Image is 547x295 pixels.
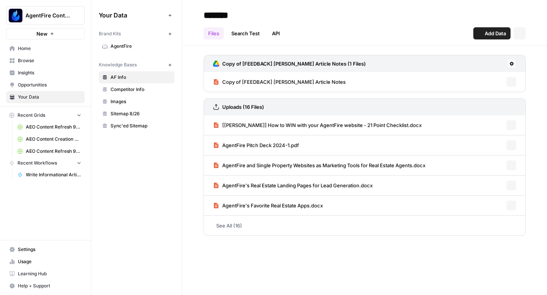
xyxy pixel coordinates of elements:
span: AgentFire's Favorite Real Estate Apps.docx [222,202,323,209]
a: AgentFire Pitch Deck 2024-1.pdf [213,135,299,155]
span: Recent Grids [17,112,45,119]
span: Home [18,45,81,52]
span: Settings [18,246,81,253]
span: Write Informational Article Body [26,171,81,178]
a: Competitor Info [99,83,174,96]
span: Sitemap 8/26 [111,110,171,117]
a: AEO Content Refresh 9/22 [14,121,85,133]
a: Your Data [6,91,85,103]
span: [[PERSON_NAME]] How to WIN with your AgentFire website - 21 Point Checklist.docx [222,121,422,129]
span: AEO Content Creation 9/22 [26,136,81,143]
span: Opportunities [18,82,81,88]
span: Images [111,98,171,105]
a: Learning Hub [6,268,85,280]
a: See All (16) [204,216,526,235]
a: AgentFire's Real Estate Landing Pages for Lead Generation.docx [213,176,373,195]
span: Learning Hub [18,270,81,277]
a: Files [204,27,224,39]
h3: Copy of [FEEDBACK] [PERSON_NAME] Article Notes (1 Files) [222,60,366,67]
a: AEO Content Creation 9/22 [14,133,85,145]
span: Competitor Info [111,86,171,93]
span: AgentFire Pitch Deck 2024-1.pdf [222,141,299,149]
a: Insights [6,67,85,79]
span: Knowledge Bases [99,61,137,68]
span: AEO Content Refresh 9-15 [26,148,81,155]
span: AgentFire [111,43,171,50]
span: Your Data [18,94,81,100]
a: Copy of [FEEDBACK] [PERSON_NAME] Article Notes [213,72,346,92]
a: AF Info [99,71,174,83]
a: Sitemap 8/26 [99,108,174,120]
span: AEO Content Refresh 9/22 [26,124,81,130]
button: Recent Workflows [6,157,85,169]
span: Copy of [FEEDBACK] [PERSON_NAME] Article Notes [222,78,346,86]
a: Uploads (16 Files) [213,99,264,115]
a: AgentFire and Single Property Websites as Marketing Tools for Real Estate Agents.docx [213,155,425,175]
span: Sync'ed Sitemap [111,122,171,129]
span: Brand Kits [99,30,121,37]
span: AgentFire's Real Estate Landing Pages for Lead Generation.docx [222,182,373,189]
button: Add Data [473,27,511,39]
a: Sync'ed Sitemap [99,120,174,132]
span: Insights [18,69,81,76]
a: Search Test [227,27,264,39]
h3: Uploads (16 Files) [222,103,264,111]
span: Browse [18,57,81,64]
button: Workspace: AgentFire Content [6,6,85,25]
button: New [6,28,85,39]
span: Recent Workflows [17,160,57,166]
span: Add Data [485,30,506,37]
a: AgentFire [99,40,174,52]
span: AgentFire and Single Property Websites as Marketing Tools for Real Estate Agents.docx [222,162,425,169]
span: AF Info [111,74,171,81]
a: [[PERSON_NAME]] How to WIN with your AgentFire website - 21 Point Checklist.docx [213,115,422,135]
a: AgentFire's Favorite Real Estate Apps.docx [213,196,323,215]
span: New [36,30,47,38]
span: Usage [18,258,81,265]
img: AgentFire Content Logo [9,9,22,22]
a: Opportunities [6,79,85,91]
a: Copy of [FEEDBACK] [PERSON_NAME] Article Notes (1 Files) [213,55,366,72]
span: AgentFire Content [25,12,71,19]
a: Write Informational Article Body [14,169,85,181]
a: Home [6,42,85,55]
a: Images [99,96,174,108]
a: Settings [6,243,85,256]
a: Browse [6,55,85,67]
button: Recent Grids [6,110,85,121]
span: Your Data [99,11,165,20]
a: Usage [6,256,85,268]
button: Help + Support [6,280,85,292]
a: API [267,27,285,39]
a: AEO Content Refresh 9-15 [14,145,85,157]
span: Help + Support [18,282,81,289]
